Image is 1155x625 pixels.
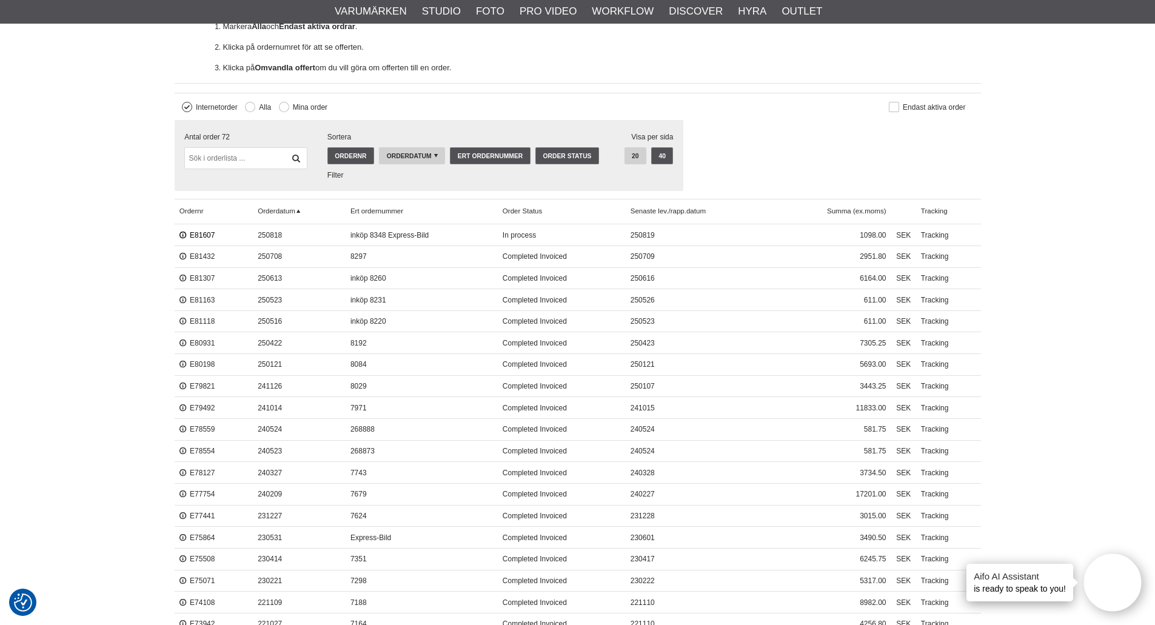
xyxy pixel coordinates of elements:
[335,4,407,19] a: Varumärken
[625,419,772,441] span: 240524
[223,62,981,75] p: Klicka på om du vill göra om offerten till en order.
[346,527,498,549] span: Express-Bild
[625,224,772,246] span: 250819
[286,147,307,169] a: Filtrera
[772,199,891,224] span: Summa (ex.moms)
[772,289,891,311] span: 611.00
[891,549,916,570] span: SEK
[625,354,772,376] span: 250121
[498,354,626,376] span: Completed Invoiced
[179,317,215,326] a: E81118
[289,103,327,112] label: Mina order
[916,375,981,397] a: Tracking
[327,132,604,142] span: Sortera
[346,246,498,267] span: 8297
[625,267,772,289] span: 250616
[498,419,626,441] span: Completed Invoiced
[175,199,253,224] a: Ordernr
[184,147,307,169] input: Sök i orderlista ...
[772,462,891,484] span: 3734.50
[891,462,916,484] span: SEK
[253,549,346,570] span: 230414
[498,570,626,592] span: Completed Invoiced
[974,570,1066,583] h4: Aifo AI Assistant
[625,505,772,527] span: 231228
[625,375,772,397] span: 250107
[253,246,346,267] span: 250708
[535,147,599,164] a: Order Status
[476,4,504,19] a: Foto
[891,289,916,311] span: SEK
[772,592,891,613] span: 8982.00
[916,440,981,462] a: Tracking
[916,505,981,527] a: Tracking
[782,4,822,19] a: Outlet
[891,375,916,397] span: SEK
[346,570,498,592] span: 7298
[891,419,916,441] span: SEK
[379,147,445,164] a: Orderdatum
[422,4,461,19] a: Studio
[253,224,346,246] span: 250818
[625,570,772,592] span: 230222
[179,231,215,239] a: E81607
[346,549,498,570] span: 7351
[498,440,626,462] span: Completed Invoiced
[253,484,346,506] span: 240209
[253,289,346,311] span: 250523
[179,339,215,347] a: E80931
[916,246,981,267] a: Tracking
[346,199,498,224] a: Ert ordernummer
[625,246,772,267] span: 250709
[498,397,626,419] span: Completed Invoiced
[916,397,981,419] a: Tracking
[520,4,577,19] a: Pro Video
[253,527,346,549] span: 230531
[253,267,346,289] span: 250613
[625,527,772,549] span: 230601
[916,419,981,441] a: Tracking
[891,592,916,613] span: SEK
[498,592,626,613] span: Completed Invoiced
[179,382,215,390] a: E79821
[253,397,346,419] span: 241014
[253,332,346,354] span: 250422
[916,354,981,376] a: Tracking
[498,224,626,246] span: In process
[255,103,271,112] label: Alla
[592,4,654,19] a: Workflow
[891,224,916,246] span: SEK
[253,505,346,527] span: 231227
[253,592,346,613] span: 221109
[346,224,498,246] span: inköp 8348 Express-Bild
[179,555,215,563] a: E75508
[253,354,346,376] span: 250121
[346,332,498,354] span: 8192
[498,310,626,332] span: Completed Invoiced
[253,570,346,592] span: 230221
[625,199,772,224] span: Senaste lev./rapp.datum
[327,170,604,181] div: Filter
[669,4,723,19] a: Discover
[253,199,346,224] a: Orderdatum
[625,440,772,462] span: 240524
[498,375,626,397] span: Completed Invoiced
[498,267,626,289] span: Completed Invoiced
[346,289,498,311] span: inköp 8231
[450,147,530,164] a: Ert ordernummer
[625,397,772,419] span: 241015
[498,246,626,267] span: Completed Invoiced
[891,570,916,592] span: SEK
[179,425,215,433] a: E78559
[891,246,916,267] span: SEK
[279,22,355,31] strong: Endast aktiva ordrar
[625,289,772,311] span: 250526
[498,199,626,224] a: Order Status
[179,598,215,607] a: E74108
[346,310,498,332] span: inköp 8220
[498,332,626,354] span: Completed Invoiced
[772,549,891,570] span: 6245.75
[346,419,498,441] span: 268888
[625,592,772,613] span: 221110
[899,103,965,112] label: Endast aktiva order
